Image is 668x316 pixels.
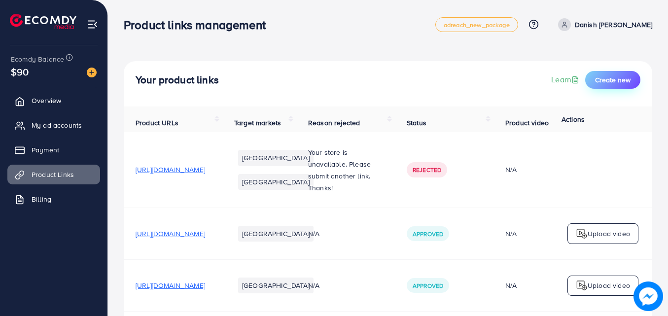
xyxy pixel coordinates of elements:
[585,71,640,89] button: Create new
[10,14,76,29] img: logo
[308,229,319,239] span: N/A
[551,74,581,85] a: Learn
[308,118,360,128] span: Reason rejected
[435,17,518,32] a: adreach_new_package
[32,145,59,155] span: Payment
[136,74,219,86] h4: Your product links
[87,19,98,30] img: menu
[505,229,575,239] div: N/A
[413,281,443,290] span: Approved
[11,54,64,64] span: Ecomdy Balance
[308,281,319,290] span: N/A
[11,65,29,79] span: $90
[554,18,652,31] a: Danish [PERSON_NAME]
[32,194,51,204] span: Billing
[505,118,549,128] span: Product video
[32,96,61,105] span: Overview
[308,182,383,194] p: Thanks!
[413,166,441,174] span: Rejected
[308,146,383,182] p: Your store is unavailable. Please submit another link.
[238,278,314,293] li: [GEOGRAPHIC_DATA]
[505,165,575,175] div: N/A
[575,19,652,31] p: Danish [PERSON_NAME]
[407,118,426,128] span: Status
[7,165,100,184] a: Product Links
[633,281,663,311] img: image
[576,228,588,240] img: logo
[505,281,575,290] div: N/A
[444,22,510,28] span: adreach_new_package
[562,114,585,124] span: Actions
[32,170,74,179] span: Product Links
[136,165,205,175] span: [URL][DOMAIN_NAME]
[588,280,630,291] p: Upload video
[7,91,100,110] a: Overview
[238,226,314,242] li: [GEOGRAPHIC_DATA]
[136,281,205,290] span: [URL][DOMAIN_NAME]
[136,118,178,128] span: Product URLs
[238,174,314,190] li: [GEOGRAPHIC_DATA]
[7,189,100,209] a: Billing
[136,229,205,239] span: [URL][DOMAIN_NAME]
[413,230,443,238] span: Approved
[588,228,630,240] p: Upload video
[576,280,588,291] img: logo
[87,68,97,77] img: image
[32,120,82,130] span: My ad accounts
[124,18,274,32] h3: Product links management
[7,115,100,135] a: My ad accounts
[234,118,281,128] span: Target markets
[238,150,314,166] li: [GEOGRAPHIC_DATA]
[7,140,100,160] a: Payment
[595,75,631,85] span: Create new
